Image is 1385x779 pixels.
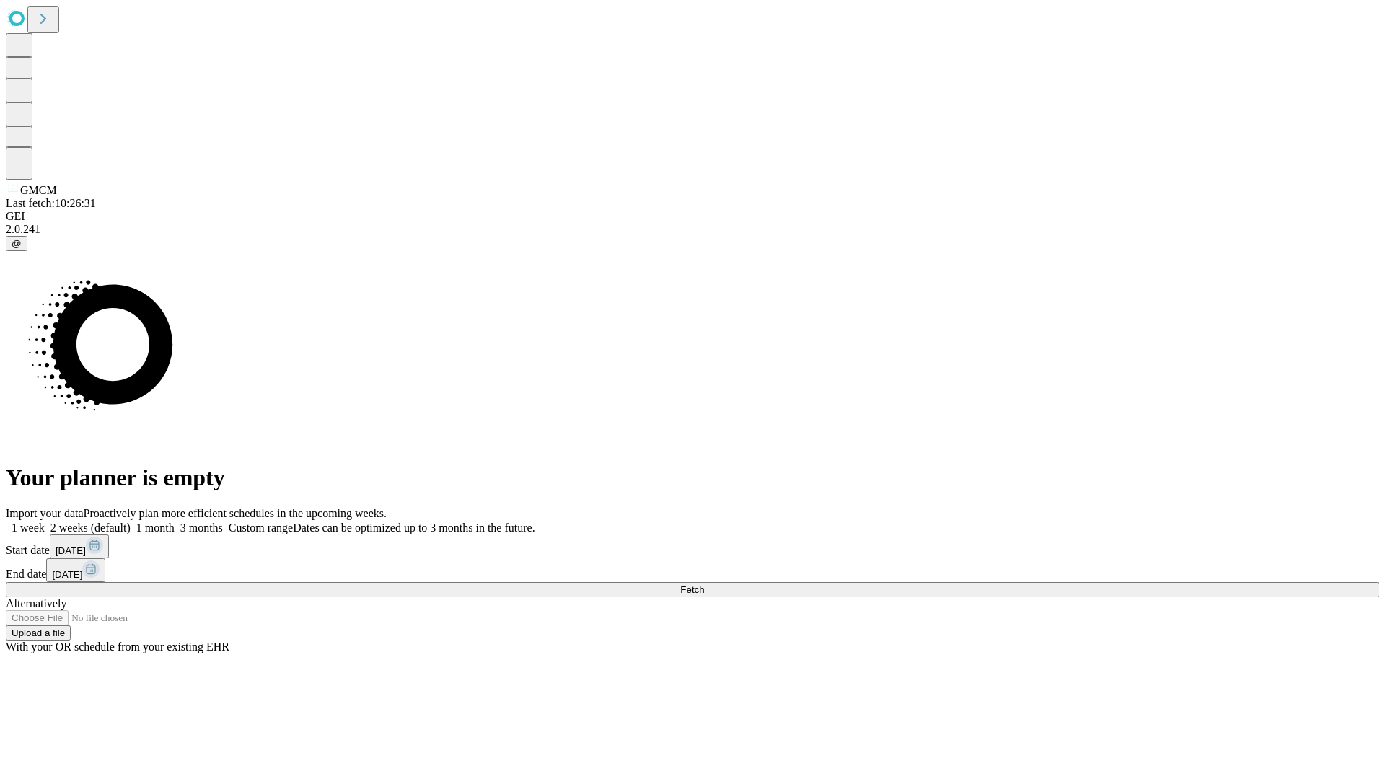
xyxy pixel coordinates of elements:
[6,210,1379,223] div: GEI
[6,641,229,653] span: With your OR schedule from your existing EHR
[12,521,45,534] span: 1 week
[6,223,1379,236] div: 2.0.241
[6,558,1379,582] div: End date
[50,521,131,534] span: 2 weeks (default)
[56,545,86,556] span: [DATE]
[6,534,1379,558] div: Start date
[136,521,175,534] span: 1 month
[6,465,1379,491] h1: Your planner is empty
[12,238,22,249] span: @
[50,534,109,558] button: [DATE]
[52,569,82,580] span: [DATE]
[46,558,105,582] button: [DATE]
[6,197,96,209] span: Last fetch: 10:26:31
[229,521,293,534] span: Custom range
[6,625,71,641] button: Upload a file
[293,521,535,534] span: Dates can be optimized up to 3 months in the future.
[6,236,27,251] button: @
[6,597,66,609] span: Alternatively
[84,507,387,519] span: Proactively plan more efficient schedules in the upcoming weeks.
[6,507,84,519] span: Import your data
[680,584,704,595] span: Fetch
[20,184,57,196] span: GMCM
[180,521,223,534] span: 3 months
[6,582,1379,597] button: Fetch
